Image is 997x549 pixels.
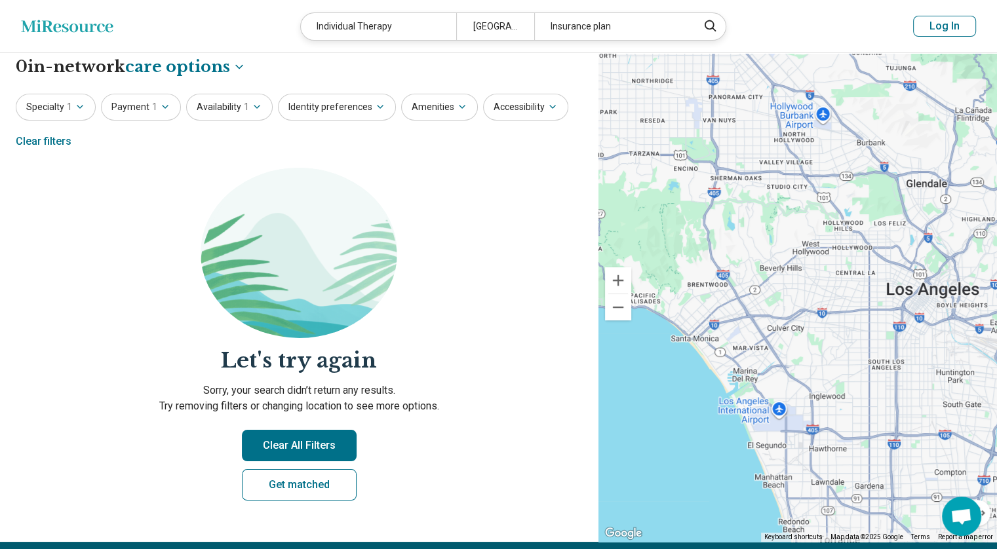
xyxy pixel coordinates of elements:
[125,56,246,78] button: Care options
[301,13,456,40] div: Individual Therapy
[602,525,645,542] a: Open this area in Google Maps (opens a new window)
[605,294,631,320] button: Zoom out
[964,500,990,526] button: Map camera controls
[16,56,246,78] h1: 0 in-network
[67,100,72,114] span: 1
[534,13,690,40] div: Insurance plan
[16,346,583,375] h2: Let's try again
[764,533,823,542] button: Keyboard shortcuts
[16,383,583,414] p: Sorry, your search didn’t return any results. Try removing filters or changing location to see mo...
[152,100,157,114] span: 1
[483,94,568,121] button: Accessibility
[16,126,71,157] div: Clear filters
[101,94,181,121] button: Payment1
[456,13,534,40] div: [GEOGRAPHIC_DATA]
[244,100,249,114] span: 1
[186,94,273,121] button: Availability1
[401,94,478,121] button: Amenities
[831,533,903,540] span: Map data ©2025 Google
[16,94,96,121] button: Specialty1
[942,497,981,536] div: Open chat
[278,94,396,121] button: Identity preferences
[125,56,230,78] span: care options
[938,533,993,540] a: Report a map error
[602,525,645,542] img: Google
[242,430,357,461] button: Clear All Filters
[605,267,631,293] button: Zoom in
[913,16,976,37] button: Log In
[242,469,357,501] a: Get matched
[911,533,930,540] a: Terms (opens in new tab)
